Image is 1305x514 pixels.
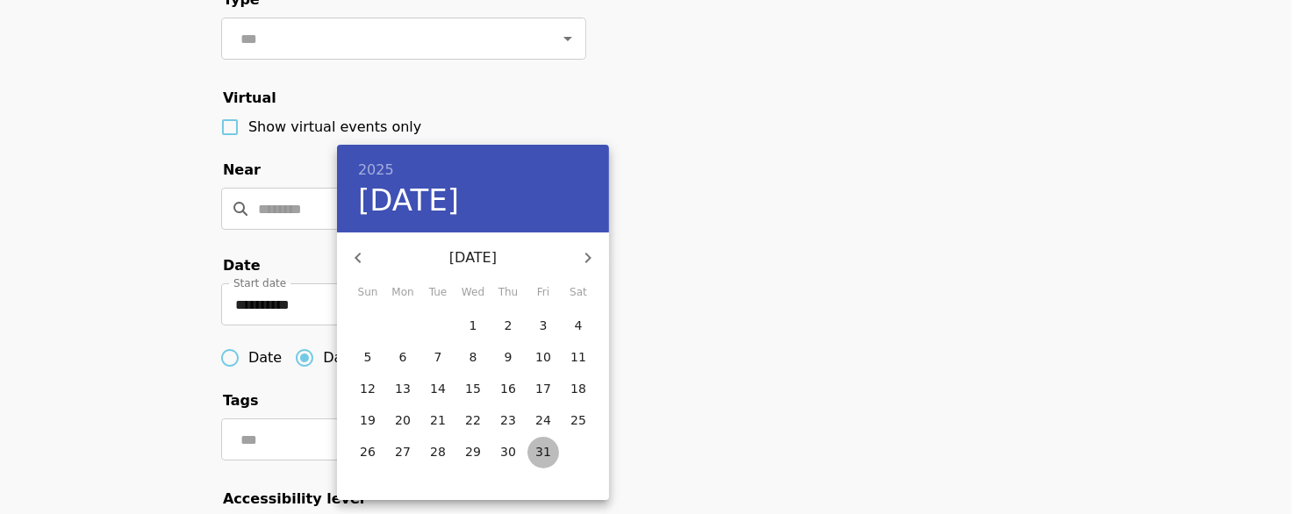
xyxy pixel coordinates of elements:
[527,311,559,342] button: 3
[457,405,489,437] button: 22
[492,374,524,405] button: 16
[563,311,594,342] button: 4
[465,380,481,397] p: 15
[470,348,477,366] p: 8
[387,405,419,437] button: 20
[360,443,376,460] p: 26
[430,380,446,397] p: 14
[492,405,524,437] button: 23
[379,247,567,268] p: [DATE]
[492,342,524,374] button: 9
[457,311,489,342] button: 1
[457,342,489,374] button: 8
[500,411,516,429] p: 23
[358,182,459,219] button: [DATE]
[492,437,524,468] button: 30
[352,405,384,437] button: 19
[457,374,489,405] button: 15
[422,437,454,468] button: 28
[465,411,481,429] p: 22
[430,443,446,460] p: 28
[563,405,594,437] button: 25
[535,443,551,460] p: 31
[352,284,384,302] span: Sun
[535,411,551,429] p: 24
[399,348,407,366] p: 6
[527,437,559,468] button: 31
[505,348,513,366] p: 9
[470,317,477,334] p: 1
[352,342,384,374] button: 5
[457,284,489,302] span: Wed
[387,374,419,405] button: 13
[360,411,376,429] p: 19
[563,342,594,374] button: 11
[535,348,551,366] p: 10
[500,380,516,397] p: 16
[500,443,516,460] p: 30
[527,374,559,405] button: 17
[422,284,454,302] span: Tue
[527,342,559,374] button: 10
[387,342,419,374] button: 6
[422,342,454,374] button: 7
[492,311,524,342] button: 2
[492,284,524,302] span: Thu
[563,284,594,302] span: Sat
[465,443,481,460] p: 29
[352,374,384,405] button: 12
[352,437,384,468] button: 26
[540,317,548,334] p: 3
[535,380,551,397] p: 17
[395,380,411,397] p: 13
[434,348,442,366] p: 7
[505,317,513,334] p: 2
[422,374,454,405] button: 14
[360,380,376,397] p: 12
[457,437,489,468] button: 29
[570,411,586,429] p: 25
[575,317,583,334] p: 4
[358,158,394,182] button: 2025
[563,374,594,405] button: 18
[364,348,372,366] p: 5
[527,405,559,437] button: 24
[527,284,559,302] span: Fri
[570,380,586,397] p: 18
[387,284,419,302] span: Mon
[570,348,586,366] p: 11
[422,405,454,437] button: 21
[395,443,411,460] p: 27
[387,437,419,468] button: 27
[395,411,411,429] p: 20
[430,411,446,429] p: 21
